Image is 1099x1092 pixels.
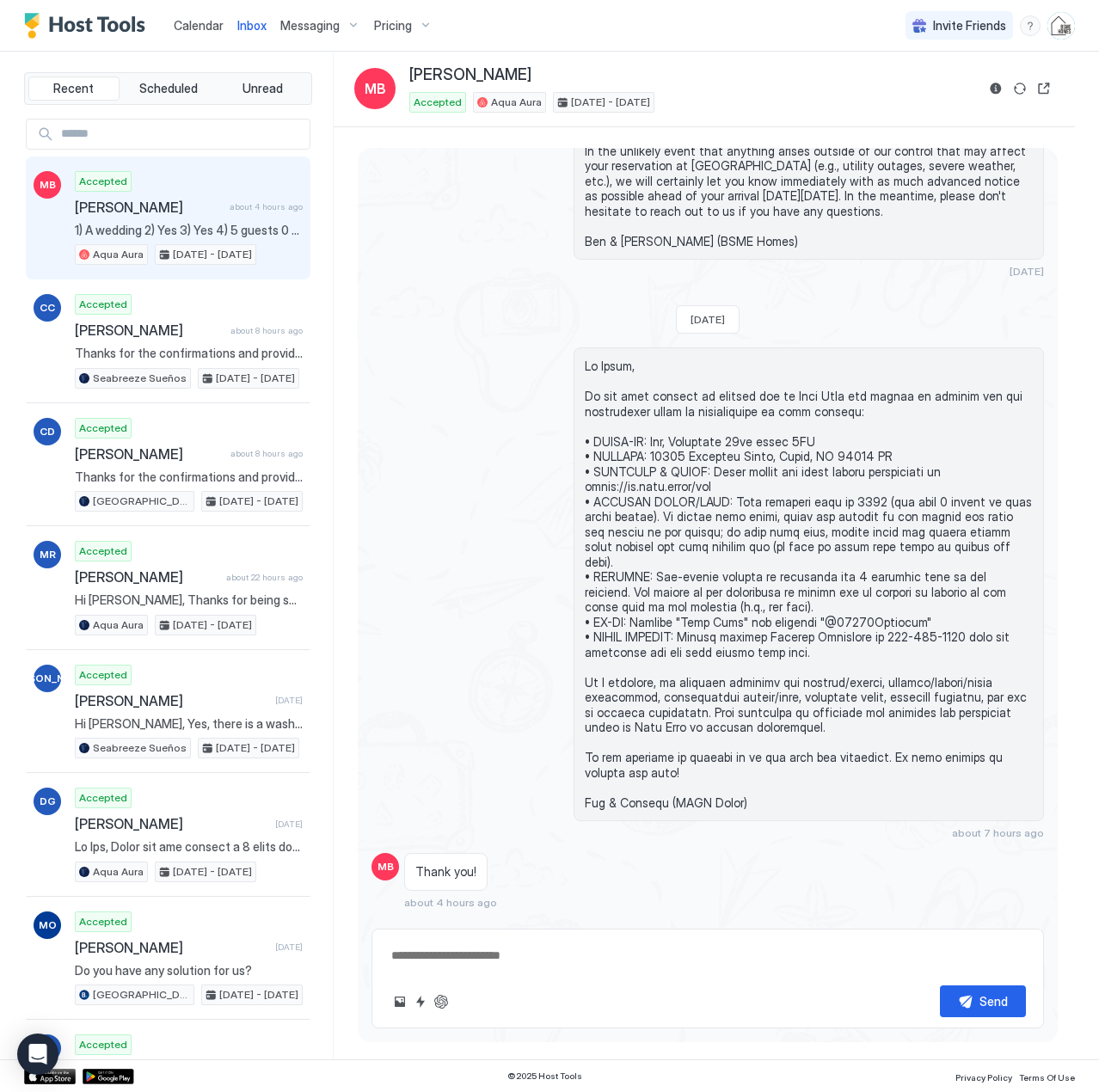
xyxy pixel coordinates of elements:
[75,568,219,586] span: [PERSON_NAME]
[40,300,55,316] span: CC
[230,448,303,459] span: about 8 hours ago
[585,98,1033,248] span: Thanks for the confirmation, [PERSON_NAME]. Please expect to receive detailed check-in guidance a...
[237,16,267,34] a: Inbox
[75,445,224,463] span: [PERSON_NAME]
[378,859,394,874] span: MB
[410,991,431,1012] button: Quick reply
[39,917,57,933] span: MO
[40,794,56,809] span: DG
[75,692,268,709] span: [PERSON_NAME]
[275,695,303,706] span: [DATE]
[75,716,303,732] span: Hi [PERSON_NAME], Yes, there is a washer and dryer at Seabreeze Sueños; however, guests must eith...
[75,839,303,855] span: Lo Ips, Dolor sit ame consect a 8 elits doei tem 5 incidi ut Labo Etdo magn Ali, Enimadmi 23ve qu...
[79,297,127,312] span: Accepted
[431,991,451,1012] button: ChatGPT Auto Reply
[83,1069,134,1084] a: Google Play Store
[216,371,295,386] span: [DATE] - [DATE]
[226,572,303,583] span: about 22 hours ago
[1047,12,1075,40] div: User profile
[691,313,725,326] span: [DATE]
[174,18,224,33] span: Calendar
[216,740,295,756] span: [DATE] - [DATE]
[1020,15,1041,36] div: menu
[230,201,303,212] span: about 4 hours ago
[952,826,1044,839] span: about 7 hours ago
[75,199,223,216] span: [PERSON_NAME]
[17,1034,58,1075] div: Open Intercom Messenger
[933,18,1006,34] span: Invite Friends
[1010,78,1030,99] button: Sync reservation
[24,1069,76,1084] a: App Store
[409,65,531,85] span: [PERSON_NAME]
[54,120,310,149] input: Input Field
[173,617,252,633] span: [DATE] - [DATE]
[374,18,412,34] span: Pricing
[237,18,267,33] span: Inbox
[571,95,650,110] span: [DATE] - [DATE]
[217,77,308,101] button: Unread
[93,494,190,509] span: [GEOGRAPHIC_DATA]
[985,78,1006,99] button: Reservation information
[79,174,127,189] span: Accepted
[75,815,268,832] span: [PERSON_NAME]
[414,95,462,110] span: Accepted
[24,72,312,105] div: tab-group
[75,223,303,238] span: 1) A wedding 2) Yes 3) Yes 4) 5 guests 0 pets 5)NA
[404,896,497,909] span: about 4 hours ago
[123,77,214,101] button: Scheduled
[79,914,127,929] span: Accepted
[75,469,303,485] span: Thanks for the confirmations and providing a copy of your ID via text, [PERSON_NAME]. Please expe...
[139,81,198,96] span: Scheduled
[79,1037,127,1052] span: Accepted
[365,78,386,99] span: MB
[491,95,542,110] span: Aqua Aura
[390,991,410,1012] button: Upload image
[75,592,303,608] span: Hi [PERSON_NAME], Thanks for being such a great guest and taking good care of our home. We gladly...
[53,81,94,96] span: Recent
[955,1067,1012,1085] a: Privacy Policy
[40,177,56,193] span: MB
[280,18,340,34] span: Messaging
[79,790,127,806] span: Accepted
[955,1072,1012,1083] span: Privacy Policy
[275,819,303,830] span: [DATE]
[75,322,224,339] span: [PERSON_NAME]
[93,987,190,1003] span: [GEOGRAPHIC_DATA]
[93,371,187,386] span: Seabreeze Sueños
[585,359,1033,810] span: Lo Ipsum, Do sit amet consect ad elitsed doe te Inci Utla etd magnaa en adminim ven qui nostrudex...
[275,942,303,953] span: [DATE]
[173,247,252,262] span: [DATE] - [DATE]
[93,740,187,756] span: Seabreeze Sueños
[415,864,476,880] span: Thank you!
[979,992,1008,1010] div: Send
[230,325,303,336] span: about 8 hours ago
[28,77,120,101] button: Recent
[940,985,1026,1017] button: Send
[219,987,298,1003] span: [DATE] - [DATE]
[174,16,224,34] a: Calendar
[1019,1072,1075,1083] span: Terms Of Use
[75,346,303,361] span: Thanks for the confirmations and providing a copy of your ID via text, [PERSON_NAME]. Please expe...
[75,939,268,956] span: [PERSON_NAME]
[507,1071,582,1082] span: © 2025 Host Tools
[40,547,56,562] span: MR
[1019,1067,1075,1085] a: Terms Of Use
[219,494,298,509] span: [DATE] - [DATE]
[75,963,303,979] span: Do you have any solution for us?
[173,864,252,880] span: [DATE] - [DATE]
[1034,78,1054,99] button: Open reservation
[40,424,55,439] span: CD
[1010,265,1044,278] span: [DATE]
[5,671,90,686] span: [PERSON_NAME]
[93,247,144,262] span: Aqua Aura
[93,864,144,880] span: Aqua Aura
[79,420,127,436] span: Accepted
[79,667,127,683] span: Accepted
[243,81,283,96] span: Unread
[24,13,153,39] a: Host Tools Logo
[93,617,144,633] span: Aqua Aura
[79,543,127,559] span: Accepted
